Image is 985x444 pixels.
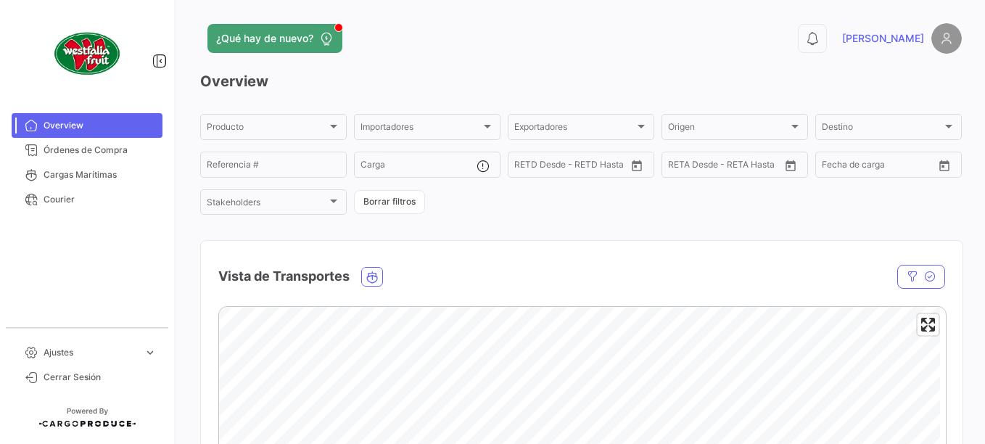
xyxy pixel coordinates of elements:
[551,162,603,172] input: Hasta
[704,162,757,172] input: Hasta
[354,190,425,214] button: Borrar filtros
[12,113,162,138] a: Overview
[12,163,162,187] a: Cargas Marítimas
[144,346,157,359] span: expand_more
[362,268,382,286] button: Ocean
[918,314,939,335] button: Enter fullscreen
[207,124,327,134] span: Producto
[200,71,962,91] h3: Overview
[514,162,540,172] input: Desde
[44,144,157,157] span: Órdenes de Compra
[514,124,635,134] span: Exportadores
[668,162,694,172] input: Desde
[44,346,138,359] span: Ajustes
[44,119,157,132] span: Overview
[626,155,648,176] button: Open calendar
[44,193,157,206] span: Courier
[822,162,848,172] input: Desde
[822,124,942,134] span: Destino
[218,266,350,287] h4: Vista de Transportes
[934,155,955,176] button: Open calendar
[780,155,801,176] button: Open calendar
[842,31,924,46] span: [PERSON_NAME]
[668,124,788,134] span: Origen
[360,124,481,134] span: Importadores
[44,168,157,181] span: Cargas Marítimas
[858,162,911,172] input: Hasta
[216,31,313,46] span: ¿Qué hay de nuevo?
[51,17,123,90] img: client-50.png
[12,138,162,163] a: Órdenes de Compra
[207,200,327,210] span: Stakeholders
[44,371,157,384] span: Cerrar Sesión
[12,187,162,212] a: Courier
[931,23,962,54] img: placeholder-user.png
[207,24,342,53] button: ¿Qué hay de nuevo?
